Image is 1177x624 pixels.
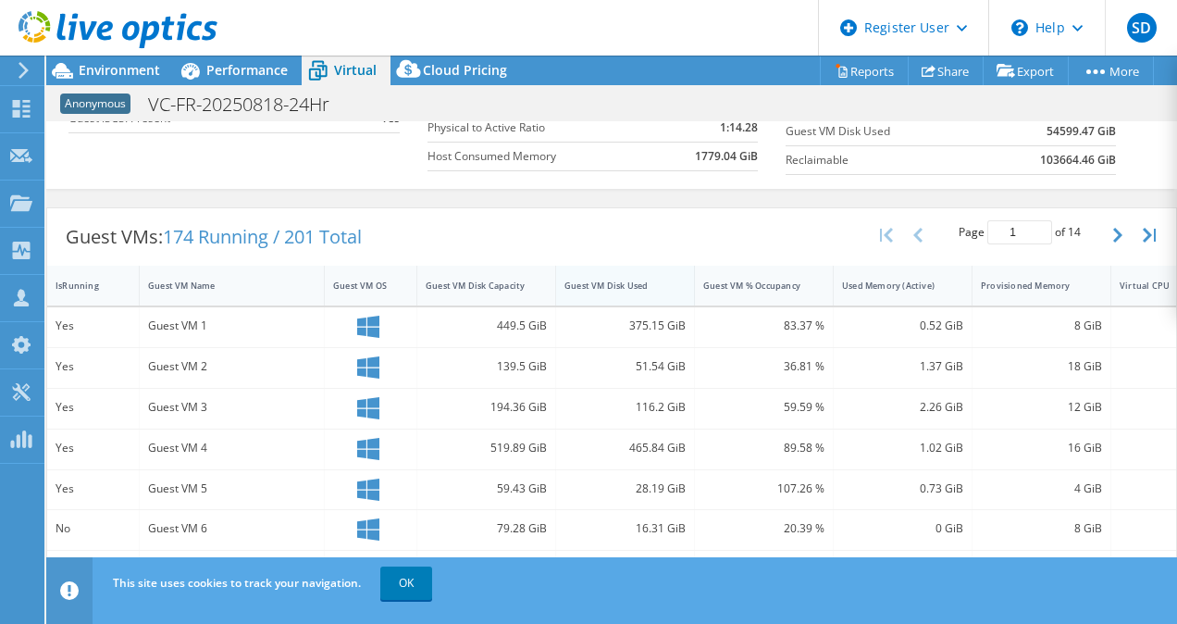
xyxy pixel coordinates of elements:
[564,518,686,539] div: 16.31 GiB
[981,316,1102,336] div: 8 GiB
[564,438,686,458] div: 465.84 GiB
[426,316,547,336] div: 449.5 GiB
[148,518,316,539] div: Guest VM 6
[1127,13,1157,43] span: SD
[703,280,802,292] div: Guest VM % Occupancy
[47,208,380,266] div: Guest VMs:
[426,280,525,292] div: Guest VM Disk Capacity
[703,438,824,458] div: 89.58 %
[981,518,1102,539] div: 8 GiB
[981,479,1102,499] div: 4 GiB
[60,94,130,114] span: Anonymous
[426,479,547,499] div: 59.43 GiB
[908,56,984,85] a: Share
[786,151,995,169] label: Reclaimable
[113,575,361,591] span: This site uses cookies to track your navigation.
[981,438,1102,458] div: 16 GiB
[981,356,1102,377] div: 18 GiB
[148,316,316,336] div: Guest VM 1
[959,220,1081,244] span: Page of
[1068,224,1081,240] span: 14
[1047,122,1116,141] b: 54599.47 GiB
[56,518,130,539] div: No
[987,220,1052,244] input: jump to page
[427,119,654,137] label: Physical to Active Ratio
[1011,19,1028,36] svg: \n
[842,397,963,418] div: 2.26 GiB
[564,280,663,292] div: Guest VM Disk Used
[842,356,963,377] div: 1.37 GiB
[842,518,963,539] div: 0 GiB
[703,518,824,539] div: 20.39 %
[163,224,362,249] span: 174 Running / 201 Total
[703,356,824,377] div: 36.81 %
[564,397,686,418] div: 116.2 GiB
[56,280,108,292] div: IsRunning
[148,438,316,458] div: Guest VM 4
[703,479,824,499] div: 107.26 %
[56,479,130,499] div: Yes
[842,479,963,499] div: 0.73 GiB
[564,356,686,377] div: 51.54 GiB
[56,316,130,336] div: Yes
[56,397,130,418] div: Yes
[426,356,547,377] div: 139.5 GiB
[981,397,1102,418] div: 12 GiB
[820,56,909,85] a: Reports
[380,567,432,600] a: OK
[1068,56,1154,85] a: More
[842,438,963,458] div: 1.02 GiB
[703,316,824,336] div: 83.37 %
[427,147,654,166] label: Host Consumed Memory
[981,280,1080,292] div: Provisioned Memory
[206,61,288,79] span: Performance
[148,356,316,377] div: Guest VM 2
[426,518,547,539] div: 79.28 GiB
[56,356,130,377] div: Yes
[140,94,358,115] h1: VC-FR-20250818-24Hr
[79,61,160,79] span: Environment
[695,147,758,166] b: 1779.04 GiB
[564,479,686,499] div: 28.19 GiB
[56,438,130,458] div: Yes
[564,316,686,336] div: 375.15 GiB
[1120,280,1172,292] div: Virtual CPU
[842,280,941,292] div: Used Memory (Active)
[423,61,507,79] span: Cloud Pricing
[842,316,963,336] div: 0.52 GiB
[426,438,547,458] div: 519.89 GiB
[148,479,316,499] div: Guest VM 5
[703,397,824,418] div: 59.59 %
[983,56,1069,85] a: Export
[148,397,316,418] div: Guest VM 3
[426,397,547,418] div: 194.36 GiB
[333,280,386,292] div: Guest VM OS
[1040,151,1116,169] b: 103664.46 GiB
[148,280,293,292] div: Guest VM Name
[720,119,758,137] b: 1:14.28
[334,61,377,79] span: Virtual
[786,122,995,141] label: Guest VM Disk Used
